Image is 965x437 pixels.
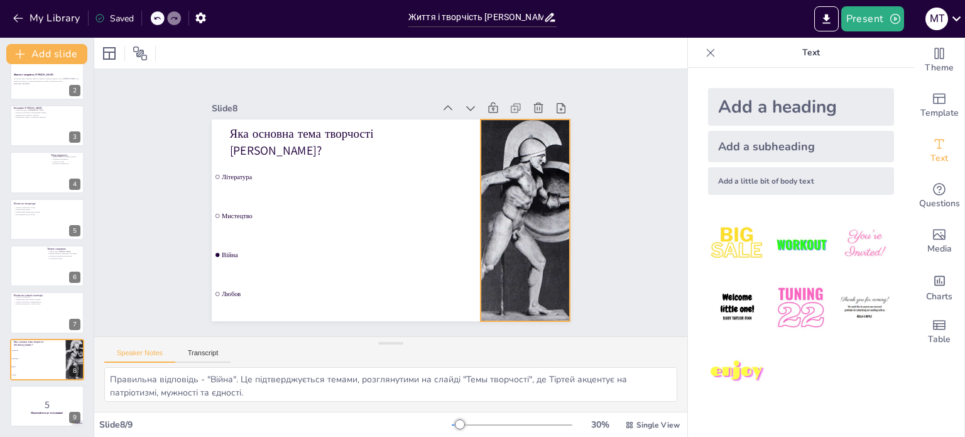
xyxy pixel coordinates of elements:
p: Надихаючий для сучасних авторів [14,299,80,301]
div: 3 [69,131,80,143]
span: Література [12,350,65,351]
div: 7 [10,292,84,333]
p: Ця презентація розкриває життя та творчість давньогрецького поета [PERSON_NAME], його вплив на ку... [14,77,80,82]
p: Символ боротьби за справедливість [14,301,80,304]
p: Мужність як цінність [51,158,80,161]
p: Яка основна тема творчості [PERSON_NAME]? [14,340,62,347]
div: 30 % [585,419,615,431]
div: 4 [69,179,80,190]
span: Text [930,152,948,165]
div: Add ready made slides [914,83,964,128]
img: 7.jpeg [708,343,766,401]
p: Єдність як сила [51,160,80,163]
span: Війна [12,366,65,367]
button: Present [841,6,904,31]
span: Theme [925,61,954,75]
p: Незгладимий слід в історії [14,213,43,216]
span: Мистецтво [229,143,466,254]
span: Questions [919,197,960,211]
span: Media [927,242,952,256]
div: Slide 8 [263,38,472,140]
p: Вплив на літературу [14,201,43,205]
div: 9 [69,412,80,423]
span: Література [245,107,482,218]
p: Збереження творів у історичних джерелах [14,116,80,118]
textarea: Правильна відповідь - "Війна". Це підтверджується темами, розглянутими на слайді "Темы творчості"... [104,367,677,402]
p: Використання в навчальних програмах [47,253,80,255]
span: Position [133,46,148,61]
div: Change the overall theme [914,38,964,83]
span: Single View [636,420,680,430]
div: Add a table [914,309,964,355]
div: 2 [10,58,84,99]
div: М Т [925,8,948,30]
div: 5 [10,199,84,240]
p: Дружба та братерство [51,163,80,165]
div: Add text boxes [914,128,964,174]
img: 4.jpeg [708,279,766,337]
p: Text [721,38,902,68]
div: 6 [69,272,80,283]
button: Speaker Notes [104,349,175,363]
p: [DEMOGRAPHIC_DATA] у віршах [51,156,80,158]
p: Патриотична поезія [14,208,43,211]
button: Export to PowerPoint [814,6,839,31]
div: Add charts and graphs [914,264,964,309]
div: 6 [10,245,84,287]
p: Біографія [PERSON_NAME] [14,106,80,110]
span: Мистецтво [12,358,65,359]
img: 3.jpeg [836,215,894,274]
p: Використання ідей у нових творах [14,303,80,306]
img: 6.jpeg [836,279,894,337]
p: Generated with [URL] [14,82,80,85]
div: 2 [69,85,80,96]
p: Творчість пов'язана з військовими темами [14,111,80,114]
div: Add a subheading [708,131,894,162]
p: Надихаючий приклад для авторів [14,211,43,213]
button: М Т [925,6,948,31]
p: Актуальність ідей [47,257,80,260]
div: Add a heading [708,88,894,126]
button: Transcript [175,349,231,363]
div: 5 [69,225,80,236]
div: Get real-time input from your audience [914,174,964,219]
div: Slide 8 / 9 [99,419,452,431]
div: 8 [10,339,84,380]
p: Творча спадщина [47,247,80,251]
img: 2.jpeg [771,215,830,274]
strong: Життя і творчість [PERSON_NAME] [14,73,53,76]
img: 1.jpeg [708,215,766,274]
input: Insert title [408,8,543,26]
div: Add images, graphics, shapes or video [914,219,964,264]
div: 3 [10,105,84,147]
strong: Підготуйтеся до тестування! [31,411,63,414]
p: Вплив на військову поезію [14,206,43,209]
span: Любов [198,214,435,325]
p: Вплив на мистецтво [14,296,80,299]
div: Add a little bit of body text [708,167,894,195]
button: My Library [9,8,85,28]
div: 9 [10,385,84,427]
img: 5.jpeg [771,279,830,337]
div: 8 [69,365,80,377]
div: 7 [69,319,80,330]
p: Відомі вірші [PERSON_NAME] [47,250,80,253]
p: Значення його віршів у культурі [14,114,80,116]
span: Template [920,106,959,120]
p: Яка основна тема творчості [PERSON_NAME]? [261,67,488,192]
div: Saved [95,13,134,25]
span: Війна [214,178,450,289]
p: Тіртей походив з [GEOGRAPHIC_DATA] [14,109,80,111]
div: Layout [99,43,119,64]
span: Table [928,333,951,346]
button: Add slide [6,44,87,64]
p: Вплив на сучасну культуру [14,294,80,297]
span: Charts [926,290,952,304]
div: 4 [10,152,84,193]
p: Основи для майбутніх поколінь [47,255,80,257]
p: Теми творчості [51,153,80,157]
p: 5 [14,398,80,412]
span: Любов [12,374,65,375]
